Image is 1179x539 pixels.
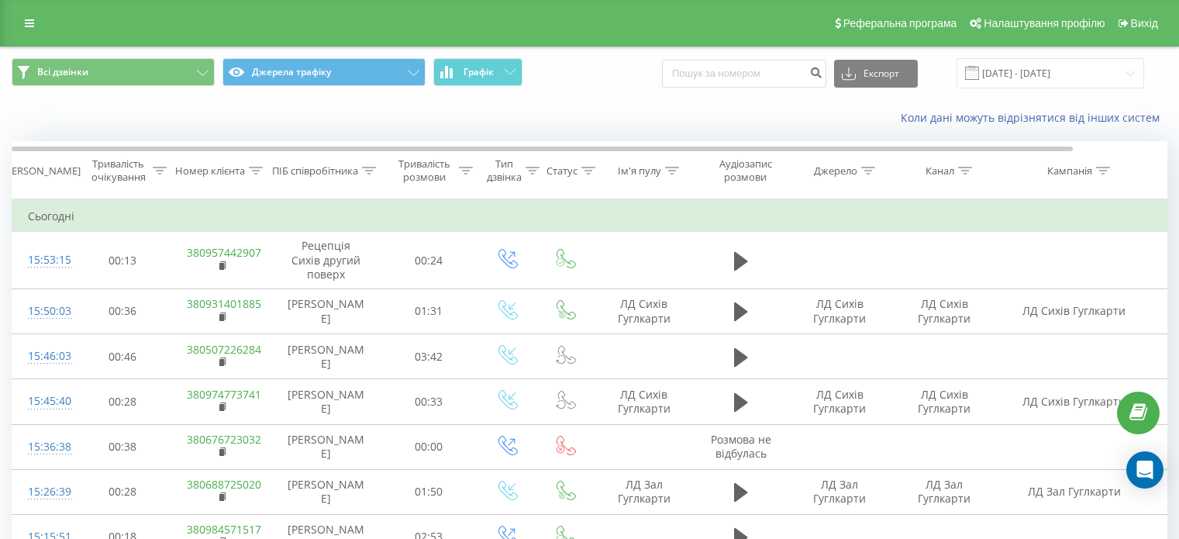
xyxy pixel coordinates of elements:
div: Кампанія [1047,164,1092,178]
td: 03:42 [381,334,477,379]
button: Експорт [834,60,918,88]
td: 00:28 [74,469,171,514]
span: Всі дзвінки [37,66,88,78]
td: [PERSON_NAME] [272,424,381,469]
div: Ім'я пулу [618,164,661,178]
span: Вихід [1131,17,1158,29]
td: 00:36 [74,289,171,333]
td: ЛД Зал Гуглкарти [788,469,892,514]
div: 15:45:40 [28,386,59,416]
div: Джерело [814,164,857,178]
a: 380957442907 [187,245,261,260]
td: 00:13 [74,232,171,289]
td: ЛД Сихів Гуглкарти [594,289,695,333]
td: 01:31 [381,289,477,333]
a: 380688725020 [187,477,261,492]
div: Open Intercom Messenger [1126,451,1163,489]
td: ЛД Сихів Гуглкарти [788,379,892,424]
div: 15:53:15 [28,245,59,275]
a: 380931401885 [187,296,261,311]
td: ЛД Сихів Гуглкарти [997,289,1152,333]
button: Джерела трафіку [222,58,426,86]
div: Тривалість очікування [88,157,149,184]
td: [PERSON_NAME] [272,379,381,424]
td: ЛД Зал Гуглкарти [594,469,695,514]
div: Тип дзвінка [487,157,522,184]
a: Коли дані можуть відрізнятися вiд інших систем [901,110,1167,125]
span: Розмова не відбулась [711,432,771,461]
td: 00:46 [74,334,171,379]
td: 00:28 [74,379,171,424]
a: 380676723032 [187,432,261,447]
div: 15:26:39 [28,477,59,507]
button: Всі дзвінки [12,58,215,86]
td: 00:33 [381,379,477,424]
div: [PERSON_NAME] [2,164,81,178]
div: Статус [546,164,577,178]
td: ЛД Сихів Гуглкарти [594,379,695,424]
span: Графік [464,67,494,78]
td: 00:24 [381,232,477,289]
td: ЛД Зал Гуглкарти [997,469,1152,514]
div: Канал [926,164,954,178]
td: [PERSON_NAME] [272,289,381,333]
td: Рецепція Сихів другий поверх [272,232,381,289]
span: Реферальна програма [843,17,957,29]
td: ЛД Сихів Гуглкарти [788,289,892,333]
div: Тривалість розмови [394,157,455,184]
a: 380507226284 [187,342,261,357]
td: ЛД Сихів Гуглкарти [997,379,1152,424]
td: 01:50 [381,469,477,514]
div: Аудіозапис розмови [708,157,783,184]
div: 15:36:38 [28,432,59,462]
td: ЛД Зал Гуглкарти [892,469,997,514]
td: ЛД Сихів Гуглкарти [892,289,997,333]
div: 15:50:03 [28,296,59,327]
span: Налаштування профілю [984,17,1105,29]
div: Номер клієнта [175,164,245,178]
td: 00:00 [381,424,477,469]
div: 15:46:03 [28,341,59,371]
input: Пошук за номером [662,60,826,88]
td: [PERSON_NAME] [272,334,381,379]
td: [PERSON_NAME] [272,469,381,514]
button: Графік [433,58,522,86]
div: ПІБ співробітника [272,164,358,178]
a: 380984571517 [187,522,261,537]
td: ЛД Сихів Гуглкарти [892,379,997,424]
a: 380974773741 [187,387,261,402]
td: 00:38 [74,424,171,469]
